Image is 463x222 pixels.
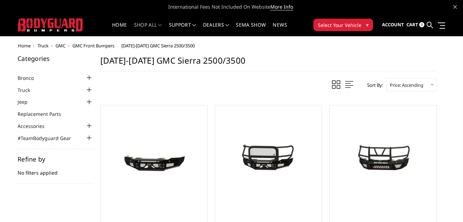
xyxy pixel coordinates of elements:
[18,156,93,162] h5: Refine by
[318,21,361,29] span: Select Your Vehicle
[112,22,127,36] a: Home
[419,22,424,27] span: 0
[102,107,205,211] a: 2020-2023 GMC Sierra 2500-3500 - FT Series - Base Front Bumper 2020-2023 GMC Sierra 2500-3500 - F...
[56,43,66,49] a: GMC
[18,55,93,62] h5: Categories
[273,22,287,36] a: News
[169,22,196,36] a: Support
[18,135,80,142] a: #TeamBodyguard Gear
[313,19,373,31] button: Select Your Vehicle
[18,98,36,105] a: Jeep
[18,74,42,82] a: Bronco
[134,22,162,36] a: shop all
[406,16,424,34] a: Cart 0
[363,80,383,90] label: Sort By:
[382,21,404,28] span: Account
[18,86,39,94] a: Truck
[406,21,418,28] span: Cart
[203,22,229,36] a: Dealers
[366,21,369,28] span: ▾
[100,55,437,71] h1: [DATE]-[DATE] GMC Sierra 2500/3500
[38,43,49,49] a: Truck
[18,18,83,31] img: BODYGUARD BUMPERS
[18,43,31,49] a: Home
[270,3,293,10] a: More Info
[72,43,114,49] a: GMC Front Bumpers
[331,135,434,184] img: 2020-2023 GMC 2500-3500 - T2 Series - Extreme Front Bumper (receiver or winch)
[236,22,266,36] a: SEMA Show
[217,107,320,211] a: 2020-2023 GMC Sierra 2500-3500 - FT Series - Extreme Front Bumper 2020-2023 GMC Sierra 2500-3500 ...
[18,122,53,130] a: Accessories
[18,110,70,118] a: Replacement Parts
[331,107,434,211] a: 2020-2023 GMC 2500-3500 - T2 Series - Extreme Front Bumper (receiver or winch) 2020-2023 GMC 2500...
[121,43,195,49] span: [DATE]-[DATE] GMC Sierra 2500/3500
[382,16,404,34] a: Account
[18,156,93,184] div: No filters applied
